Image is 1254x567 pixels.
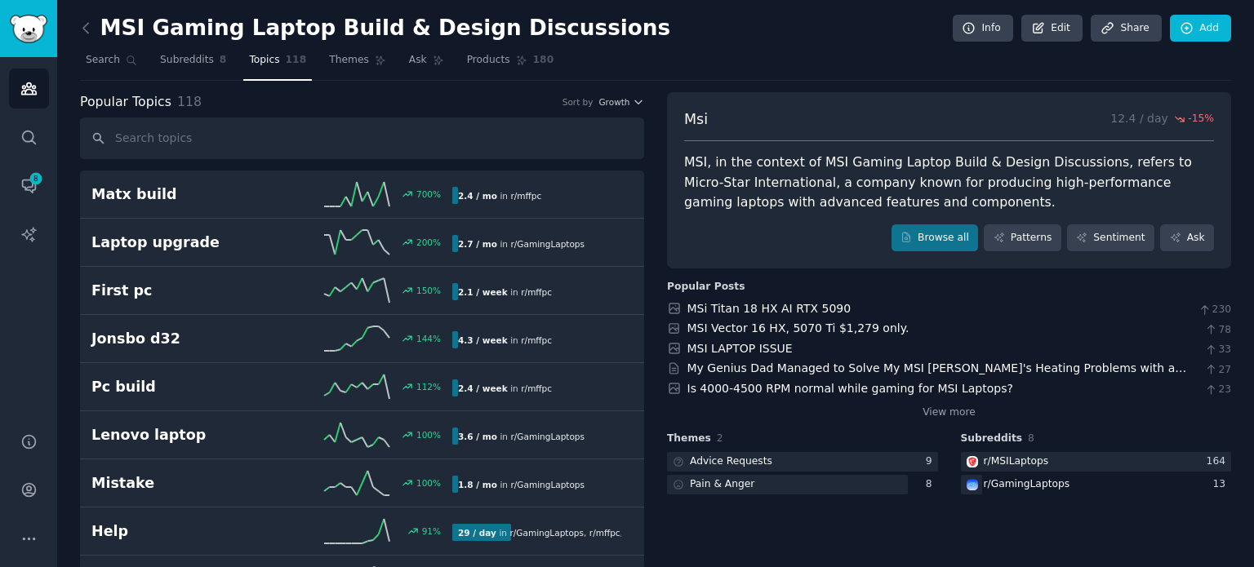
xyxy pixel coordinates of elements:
[690,477,754,492] div: Pain & Anger
[687,302,852,315] a: MSi Titan 18 HX AI RTX 5090
[286,53,307,68] span: 118
[926,454,938,469] div: 9
[80,92,171,113] span: Popular Topics
[923,405,976,420] a: View more
[1204,343,1231,357] span: 33
[584,528,586,538] span: ,
[926,477,938,492] div: 8
[510,432,585,441] span: r/ GamingLaptops
[80,219,644,267] a: Laptop upgrade200%2.7 / moin r/GamingLaptops
[249,53,279,68] span: Topics
[687,361,1187,392] a: My Genius Dad Managed to Solve My MSI [PERSON_NAME]'s Heating Problems with a Can of CANNED AIR
[984,224,1061,252] a: Patterns
[1091,15,1161,42] a: Share
[717,432,723,444] span: 2
[598,96,644,108] button: Growth
[521,383,552,393] span: r/ mffpc
[416,285,441,296] div: 150 %
[86,53,120,68] span: Search
[80,507,644,556] a: Help91%29 / dayin r/GamingLaptops,r/mffpc,
[1028,432,1034,444] span: 8
[91,521,272,542] h2: Help
[91,425,272,445] h2: Lenovo laptop
[220,53,227,68] span: 8
[510,480,585,489] span: r/ GamingLaptops
[80,47,143,81] a: Search
[984,454,1049,469] div: r/ MSILaptops
[422,525,441,537] div: 91 %
[452,235,590,252] div: in
[510,239,585,249] span: r/ GamingLaptops
[91,377,272,397] h2: Pc build
[416,188,441,200] div: 700 %
[892,224,979,252] a: Browse all
[458,480,497,489] b: 1.8 / mo
[1110,109,1214,130] p: 12.4 / day
[80,117,644,159] input: Search topics
[452,524,621,541] div: in
[80,315,644,363] a: Jonsbo d32144%4.3 / weekin r/mffpc
[91,281,272,301] h2: First pc
[1160,224,1214,252] a: Ask
[452,427,590,445] div: in
[458,528,496,538] b: 29 / day
[467,53,510,68] span: Products
[91,184,272,205] h2: Matx build
[521,287,552,297] span: r/ mffpc
[667,432,711,446] span: Themes
[687,321,909,334] a: MSI Vector 16 HX, 5070 Ti $1,279 only.
[620,528,623,538] span: ,
[967,456,978,467] img: MSILaptops
[416,477,441,489] div: 100 %
[1198,303,1231,317] span: 230
[1170,15,1231,42] a: Add
[409,53,427,68] span: Ask
[509,528,584,538] span: r/ GamingLaptops
[687,342,793,355] a: MSI LAPTOP ISSUE
[91,329,272,349] h2: Jonsbo d32
[961,432,1023,446] span: Subreddits
[80,363,644,411] a: Pc build112%2.4 / weekin r/mffpc
[684,153,1214,213] div: MSI, in the context of MSI Gaming Laptop Build & Design Discussions, refers to Micro-Star Interna...
[154,47,232,81] a: Subreddits8
[403,47,450,81] a: Ask
[690,454,772,469] div: Advice Requests
[1021,15,1083,42] a: Edit
[684,109,708,130] span: Msi
[458,287,508,297] b: 2.1 / week
[510,191,541,201] span: r/ mffpc
[598,96,629,108] span: Growth
[961,475,1232,495] a: GamingLaptopsr/GamingLaptops13
[329,53,369,68] span: Themes
[243,47,312,81] a: Topics118
[667,280,745,295] div: Popular Posts
[563,96,594,108] div: Sort by
[29,173,43,184] span: 8
[452,476,590,493] div: in
[160,53,214,68] span: Subreddits
[521,335,552,345] span: r/ mffpc
[452,379,558,396] div: in
[452,283,558,300] div: in
[416,333,441,344] div: 144 %
[10,15,47,43] img: GummySearch logo
[667,475,938,495] a: Pain & Anger8
[458,432,497,441] b: 3.6 / mo
[458,335,508,345] b: 4.3 / week
[416,237,441,248] div: 200 %
[533,53,554,68] span: 180
[1204,363,1231,378] span: 27
[1207,454,1231,469] div: 164
[80,459,644,507] a: Mistake100%1.8 / moin r/GamingLaptops
[687,382,1013,395] a: Is 4000-4500 RPM normal while gaming for MSI Laptops?
[461,47,559,81] a: Products180
[416,381,441,392] div: 112 %
[91,233,272,253] h2: Laptop upgrade
[452,331,558,348] div: in
[589,528,620,538] span: r/ mffpc
[458,383,508,393] b: 2.4 / week
[458,191,497,201] b: 2.4 / mo
[1188,112,1214,126] span: -15 %
[984,477,1070,492] div: r/ GamingLaptops
[91,473,272,494] h2: Mistake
